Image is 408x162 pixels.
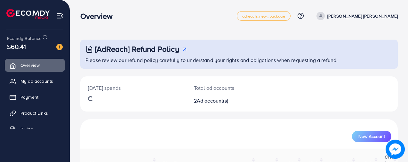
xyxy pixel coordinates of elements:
span: My ad accounts [20,78,53,84]
a: Billing [5,123,65,135]
span: Product Links [20,110,48,116]
span: adreach_new_package [242,14,285,18]
img: menu [56,12,64,19]
button: New Account [352,131,391,142]
span: Overview [20,62,40,68]
span: Ecomdy Balance [7,35,42,42]
p: Please review our refund policy carefully to understand your rights and obligations when requesti... [85,56,394,64]
a: [PERSON_NAME] [PERSON_NAME] [314,12,398,20]
h2: 2 [194,98,258,104]
span: New Account [358,134,385,139]
h3: [AdReach] Refund Policy [95,44,179,54]
a: adreach_new_package [237,11,291,21]
p: [PERSON_NAME] [PERSON_NAME] [327,12,398,20]
img: image [56,44,63,50]
span: $60.41 [7,42,26,51]
h3: Overview [80,12,118,21]
img: logo [6,9,50,19]
a: Payment [5,91,65,104]
a: Overview [5,59,65,72]
a: My ad accounts [5,75,65,88]
a: Product Links [5,107,65,120]
span: Payment [20,94,38,100]
img: image [386,140,405,159]
span: Ad account(s) [197,97,228,104]
p: [DATE] spends [88,84,179,92]
p: Total ad accounts [194,84,258,92]
span: Billing [20,126,33,132]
